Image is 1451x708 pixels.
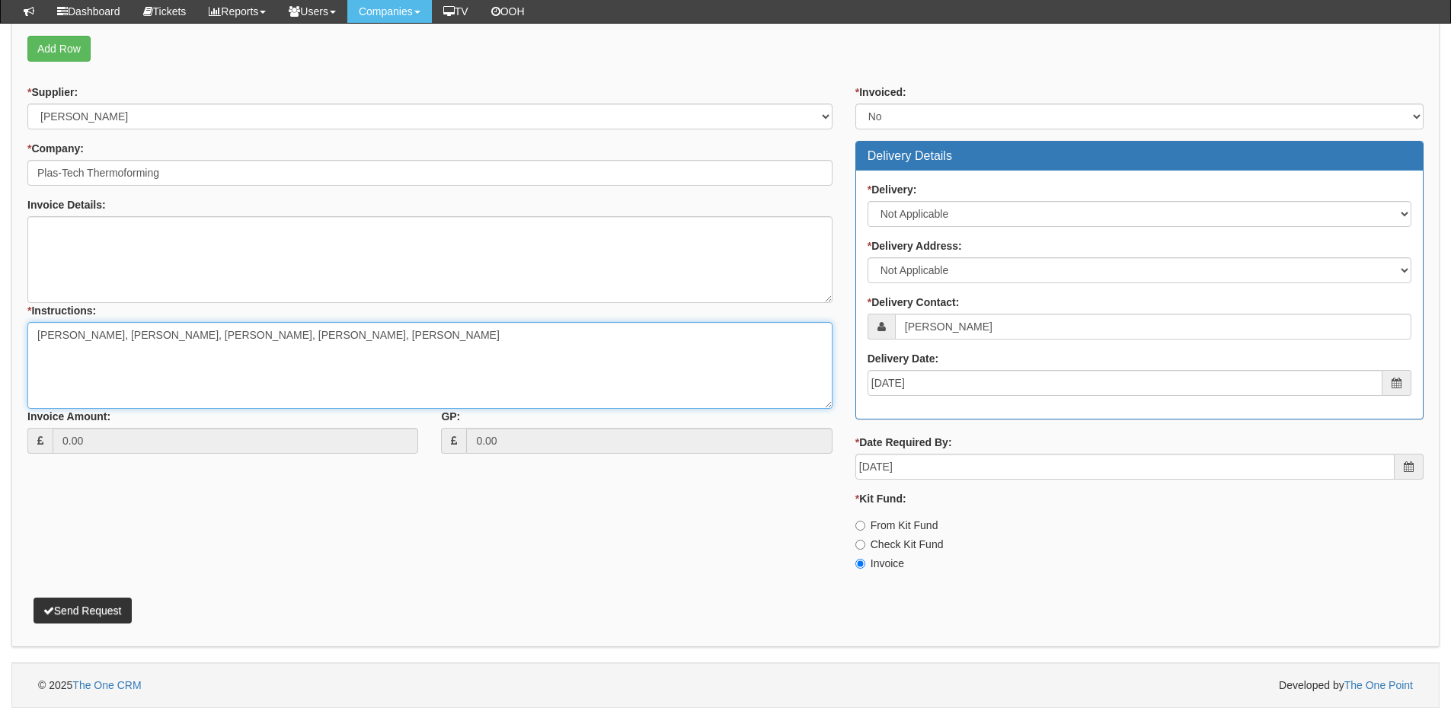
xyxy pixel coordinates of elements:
[27,85,78,100] label: Supplier:
[868,351,938,366] label: Delivery Date:
[72,679,141,691] a: The One CRM
[1344,679,1413,691] a: The One Point
[868,149,1411,163] h3: Delivery Details
[38,679,142,691] span: © 2025
[27,197,106,212] label: Invoice Details:
[27,141,84,156] label: Company:
[868,295,960,310] label: Delivery Contact:
[34,598,132,623] button: Send Request
[855,85,906,100] label: Invoiced:
[27,409,110,424] label: Invoice Amount:
[855,521,865,531] input: From Kit Fund
[855,518,938,533] label: From Kit Fund
[855,491,906,506] label: Kit Fund:
[441,409,460,424] label: GP:
[855,556,904,571] label: Invoice
[855,559,865,569] input: Invoice
[868,238,962,254] label: Delivery Address:
[27,303,96,318] label: Instructions:
[855,540,865,550] input: Check Kit Fund
[868,182,917,197] label: Delivery:
[1279,678,1413,693] span: Developed by
[855,435,952,450] label: Date Required By:
[27,36,91,62] a: Add Row
[855,537,944,552] label: Check Kit Fund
